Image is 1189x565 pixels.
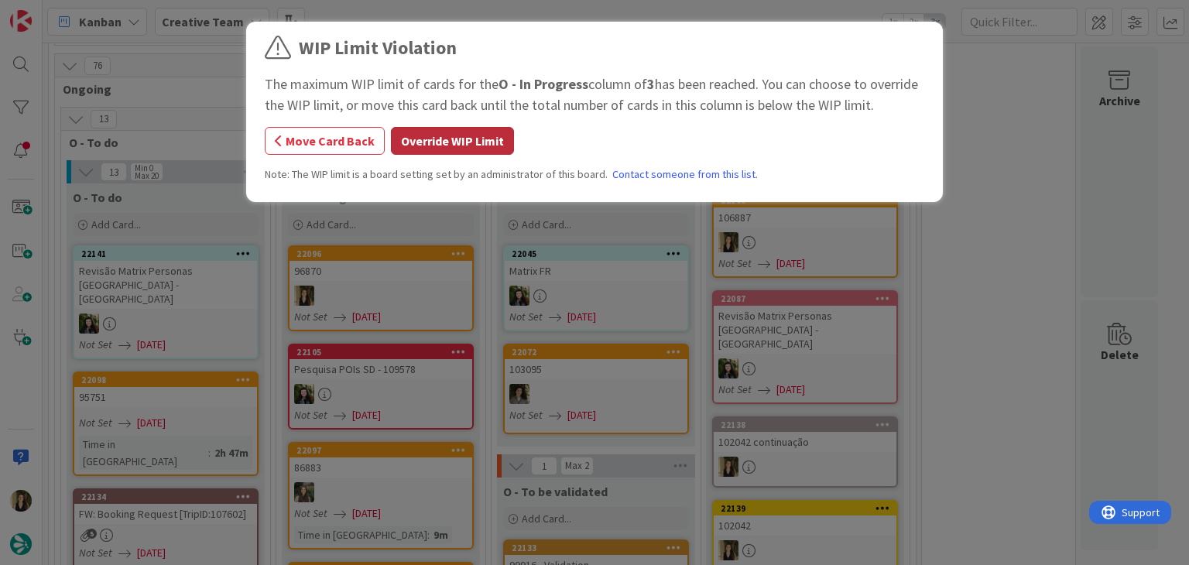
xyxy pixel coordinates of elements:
button: Move Card Back [265,127,385,155]
b: O - In Progress [499,75,588,93]
button: Override WIP Limit [391,127,514,155]
span: Support [33,2,70,21]
div: The maximum WIP limit of cards for the column of has been reached. You can choose to override the... [265,74,924,115]
div: Note: The WIP limit is a board setting set by an administrator of this board. [265,166,924,183]
a: Contact someone from this list. [612,166,758,183]
b: 3 [647,75,655,93]
div: WIP Limit Violation [299,34,457,62]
